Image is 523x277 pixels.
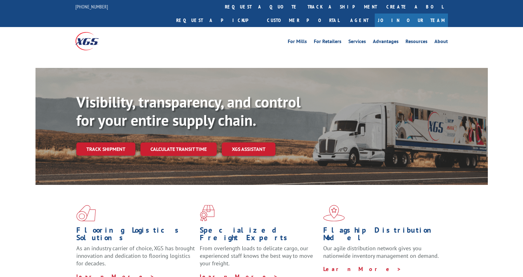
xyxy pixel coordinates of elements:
span: As an industry carrier of choice, XGS has brought innovation and dedication to flooring logistics... [76,245,195,267]
span: Our agile distribution network gives you nationwide inventory management on demand. [323,245,439,259]
a: Request a pickup [172,14,262,27]
img: xgs-icon-focused-on-flooring-red [200,205,215,221]
a: Agent [344,14,375,27]
a: Resources [406,39,428,46]
a: Customer Portal [262,14,344,27]
a: Learn More > [323,265,401,273]
a: For Retailers [314,39,341,46]
a: Calculate transit time [140,142,217,156]
img: xgs-icon-flagship-distribution-model-red [323,205,345,221]
a: XGS ASSISTANT [222,142,275,156]
a: Advantages [373,39,399,46]
a: Services [348,39,366,46]
a: Track shipment [76,142,135,156]
a: [PHONE_NUMBER] [75,3,108,10]
h1: Flagship Distribution Model [323,226,442,245]
a: For Mills [288,39,307,46]
h1: Flooring Logistics Solutions [76,226,195,245]
img: xgs-icon-total-supply-chain-intelligence-red [76,205,96,221]
a: Join Our Team [375,14,448,27]
h1: Specialized Freight Experts [200,226,319,245]
p: From overlength loads to delicate cargo, our experienced staff knows the best way to move your fr... [200,245,319,273]
b: Visibility, transparency, and control for your entire supply chain. [76,92,301,130]
a: About [434,39,448,46]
